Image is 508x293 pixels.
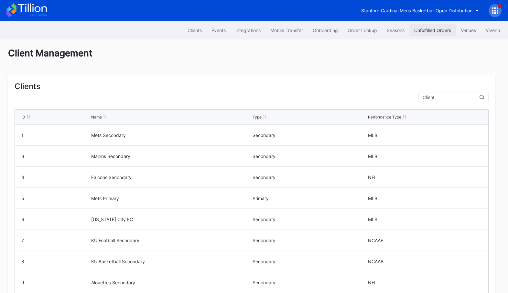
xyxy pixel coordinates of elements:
div: Vivenu [486,28,500,33]
button: Vivenu [481,24,505,36]
button: Seasons [382,24,409,36]
div: Mets Secondary [91,132,251,138]
div: MLB [368,132,482,138]
div: Secondary [253,238,366,243]
div: Stanford Cardinal Mens Basketball Open Distribution [361,8,472,13]
button: Onboarding [308,24,343,36]
div: Clients [188,28,202,33]
div: Seasons [387,28,405,33]
div: Secondary [253,217,366,222]
div: Order Lookup [348,28,377,33]
div: Falcons Secondary [91,175,251,180]
div: 4 [21,175,90,180]
div: 1 [21,132,90,138]
div: MLS [368,217,482,222]
div: Secondary [253,132,366,138]
div: KU Basketball Secondary [91,259,251,264]
button: Stanford Cardinal Mens Basketball Open Distribution [356,5,484,17]
div: Mets Primary [91,196,251,201]
div: Performance Type [368,115,401,119]
div: Secondary [253,280,366,285]
div: KU Football Secondary [91,238,251,243]
div: Client Management [8,48,500,67]
div: 3 [21,153,90,159]
div: 5 [21,196,90,201]
div: Venues [461,28,476,33]
div: Events [211,28,226,33]
div: 8 [21,259,90,264]
div: MLB [368,153,482,159]
button: Events [207,24,231,36]
button: Mobile Transfer [265,24,308,36]
div: Primary [253,196,366,201]
div: Mobile Transfer [270,28,303,33]
button: Integrations [231,24,265,36]
button: Unfulfilled Orders [409,24,456,36]
div: 9 [21,280,90,285]
div: Clients [15,82,489,91]
div: 7 [21,238,90,243]
div: Secondary [253,175,366,180]
div: NFL [368,280,482,285]
div: Marlins Secondary [91,153,251,159]
input: Client [423,95,480,100]
div: Unfulfilled Orders [414,28,451,33]
div: Secondary [253,153,366,159]
button: Venues [456,24,481,36]
button: Order Lookup [343,24,382,36]
div: 6 [21,217,90,222]
div: MLB [368,196,482,201]
div: Name [91,115,102,119]
div: Integrations [235,28,261,33]
div: Alouettes Secondary [91,280,251,285]
div: Secondary [253,259,366,264]
div: NCAAB [368,259,482,264]
div: ID [21,115,25,119]
div: Type [253,115,262,119]
div: NFL [368,175,482,180]
div: NCAAF [368,238,482,243]
div: Onboarding [313,28,338,33]
div: [US_STATE] City FC [91,217,251,222]
button: Clients [183,24,207,36]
